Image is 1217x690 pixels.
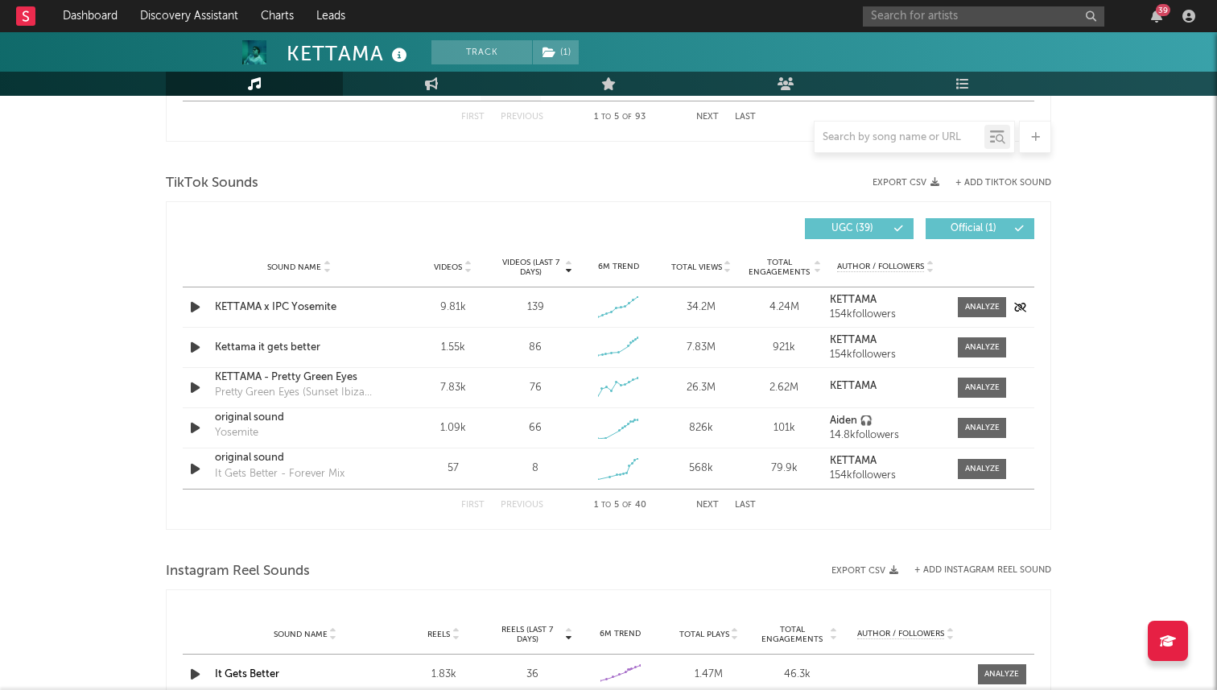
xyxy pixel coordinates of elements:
[863,6,1104,27] input: Search for artists
[830,430,942,441] div: 14.8k followers
[747,420,822,436] div: 101k
[955,179,1051,188] button: + Add TikTok Sound
[434,262,462,272] span: Videos
[1156,4,1170,16] div: 39
[287,40,411,67] div: KETTAMA
[830,456,942,467] a: KETTAMA
[857,629,944,639] span: Author / Followers
[735,113,756,122] button: Last
[166,562,310,581] span: Instagram Reel Sounds
[747,461,822,477] div: 79.9k
[532,461,538,477] div: 8
[461,113,485,122] button: First
[215,466,344,482] div: It Gets Better - Forever Mix
[679,630,729,639] span: Total Plays
[622,502,632,509] span: of
[532,40,580,64] span: ( 1 )
[696,501,719,510] button: Next
[664,380,739,396] div: 26.3M
[830,456,877,466] strong: KETTAMA
[427,630,450,639] span: Reels
[215,669,279,680] a: It Gets Better
[939,179,1051,188] button: + Add TikTok Sound
[898,566,1051,575] div: + Add Instagram Reel Sound
[415,340,490,356] div: 1.55k
[575,496,664,515] div: 1 5 40
[601,502,611,509] span: to
[403,667,484,683] div: 1.83k
[664,340,739,356] div: 7.83M
[830,415,873,426] strong: Aiden 🎧
[830,295,877,305] strong: KETTAMA
[492,667,572,683] div: 36
[830,349,942,361] div: 154k followers
[415,461,490,477] div: 57
[805,218,914,239] button: UGC(39)
[873,178,939,188] button: Export CSV
[461,501,485,510] button: First
[757,625,828,644] span: Total Engagements
[831,566,898,576] button: Export CSV
[581,261,656,273] div: 6M Trend
[926,218,1034,239] button: Official(1)
[529,340,542,356] div: 86
[501,113,543,122] button: Previous
[431,40,532,64] button: Track
[575,108,664,127] div: 1 5 93
[757,667,838,683] div: 46.3k
[533,40,579,64] button: (1)
[669,667,749,683] div: 1.47M
[830,295,942,306] a: KETTAMA
[830,381,877,391] strong: KETTAMA
[622,114,632,121] span: of
[415,420,490,436] div: 1.09k
[529,420,542,436] div: 66
[830,335,877,345] strong: KETTAMA
[498,258,563,277] span: Videos (last 7 days)
[527,300,544,316] div: 139
[830,309,942,320] div: 154k followers
[747,340,822,356] div: 921k
[215,340,383,356] a: Kettama it gets better
[215,410,383,426] a: original sound
[580,628,661,640] div: 6M Trend
[815,224,889,233] span: UGC ( 39 )
[267,262,321,272] span: Sound Name
[747,300,822,316] div: 4.24M
[215,385,383,401] div: Pretty Green Eyes (Sunset Ibiza Mix)
[1151,10,1162,23] button: 39
[274,630,328,639] span: Sound Name
[830,415,942,427] a: Aiden 🎧
[735,501,756,510] button: Last
[696,113,719,122] button: Next
[215,300,383,316] a: KETTAMA x IPC Yosemite
[815,131,984,144] input: Search by song name or URL
[492,625,563,644] span: Reels (last 7 days)
[747,380,822,396] div: 2.62M
[671,262,722,272] span: Total Views
[530,380,542,396] div: 76
[830,335,942,346] a: KETTAMA
[936,224,1010,233] span: Official ( 1 )
[215,450,383,466] a: original sound
[415,300,490,316] div: 9.81k
[215,370,383,386] a: KETTAMA - Pretty Green Eyes
[664,461,739,477] div: 568k
[215,425,258,441] div: Yosemite
[166,174,258,193] span: TikTok Sounds
[837,262,924,272] span: Author / Followers
[664,300,739,316] div: 34.2M
[830,381,942,392] a: KETTAMA
[664,420,739,436] div: 826k
[830,470,942,481] div: 154k followers
[601,114,611,121] span: to
[415,380,490,396] div: 7.83k
[914,566,1051,575] button: + Add Instagram Reel Sound
[501,501,543,510] button: Previous
[747,258,812,277] span: Total Engagements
